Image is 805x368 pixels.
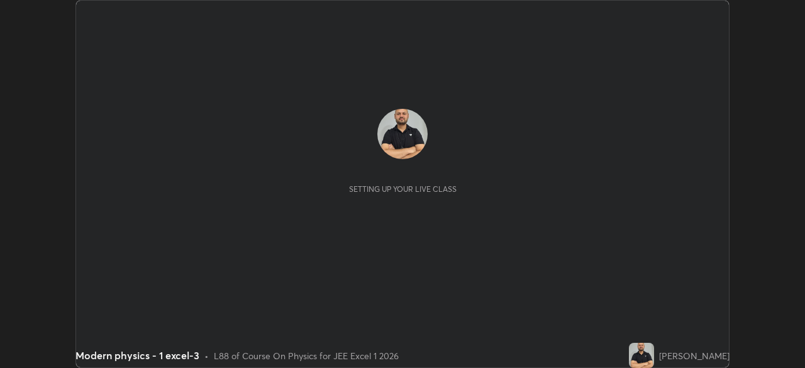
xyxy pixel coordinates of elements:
[349,184,457,194] div: Setting up your live class
[214,349,399,362] div: L88 of Course On Physics for JEE Excel 1 2026
[659,349,730,362] div: [PERSON_NAME]
[629,343,654,368] img: 88abb398c7ca4b1491dfe396cc999ae1.jpg
[75,348,199,363] div: Modern physics - 1 excel-3
[377,109,428,159] img: 88abb398c7ca4b1491dfe396cc999ae1.jpg
[204,349,209,362] div: •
